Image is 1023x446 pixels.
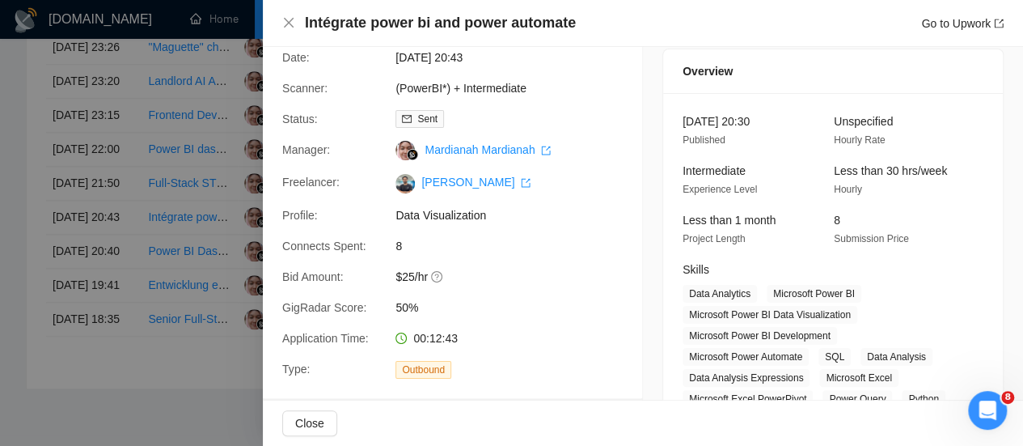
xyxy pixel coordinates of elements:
button: Gif picker [51,322,64,335]
span: Project Length [683,233,745,244]
span: export [521,178,531,188]
span: 00:12:43 [413,332,458,345]
button: Close [282,410,337,436]
span: SQL [818,348,851,366]
button: Home [253,6,284,37]
span: 8 [1001,391,1014,404]
h4: Intégrate power bi and power automate [305,13,576,33]
button: Emoji picker [25,322,38,335]
span: Power Query [822,390,892,408]
a: [PERSON_NAME] export [421,176,531,189]
span: [DATE] 20:30 [683,115,750,128]
h1: Dima [78,8,111,20]
textarea: Message… [14,288,310,316]
span: Status: [282,113,318,125]
span: Bid Amount: [282,270,344,283]
span: Outbound [395,361,451,379]
span: export [994,19,1004,28]
p: Active in the last 15m [78,20,194,36]
div: [DATE] [13,134,311,156]
img: gigradar-bm.png [407,149,418,160]
button: Send a message… [277,316,303,342]
a: Go to Upworkexport [921,17,1004,30]
span: Submission Price [834,233,909,244]
span: Less than 30 hrs/week [834,164,947,177]
span: Microsoft Excel [819,369,898,387]
span: Less than 1 month [683,214,776,227]
span: Sent [417,113,438,125]
span: Application Time: [282,332,369,345]
a: (PowerBI*) + Intermediate [395,82,526,95]
span: Microsoft Power Automate [683,348,809,366]
span: [DATE] 20:43 [395,49,638,66]
span: mail [402,114,412,124]
span: Manager: [282,143,330,156]
div: Dima says… [13,156,311,332]
span: Connects Spent: [282,240,366,253]
span: Data Visualization [395,206,638,224]
span: Scanner: [282,82,328,95]
button: Start recording [103,322,116,335]
span: Close [295,414,324,432]
div: Hello there! I hope you are doing well. Your dashboard and the full synchronization cycle were su... [26,166,252,293]
img: c1vnAk7Xg35u1M3RaLzkY2xn22cMI9QnxesaoOFDUVoDELUyl3LMqzhVQbq_15fTna [395,174,415,193]
span: Freelancer: [282,176,340,189]
span: Microsoft Power BI Data Visualization [683,306,857,324]
span: 50% [395,299,638,316]
div: Close [284,6,313,36]
span: Intermediate [683,164,746,177]
span: Skills [683,263,709,276]
span: Experience Level [683,184,757,195]
div: Dima says… [13,54,311,134]
span: GigRadar Score: [282,301,366,314]
button: Upload attachment [77,322,90,335]
button: go back [11,6,41,37]
span: Microsoft Excel PowerPivot [683,390,813,408]
span: export [541,146,551,155]
span: Hourly [834,184,862,195]
span: Profile: [282,209,318,222]
span: Microsoft Power BI [767,285,861,303]
iframe: Intercom live chat [968,391,1007,430]
div: Hello there!I hope you are doing well.Your dashboard and the full synchronization cycle were succ... [13,156,265,303]
span: Date: [282,51,309,64]
span: 8 [395,237,638,255]
span: Published [683,134,725,146]
span: Data Analysis [860,348,932,366]
span: 8 [834,214,840,227]
span: Overview [683,62,733,80]
span: Data Analysis Expressions [683,369,810,387]
span: Unspecified [834,115,893,128]
span: $25/hr [395,268,638,286]
span: Python [902,390,945,408]
div: Thank you for flagging this - I'll provide our details to our dev team and they will fix it 🙌 [13,54,265,121]
span: Data Analytics [683,285,757,303]
div: Thank you for flagging this - I'll provide our details to our dev team and they will fix it 🙌 [26,64,252,112]
a: Mardianah Mardianah export [425,143,551,156]
span: Hourly Rate [834,134,885,146]
img: Profile image for Dima [46,9,72,35]
span: close [282,16,295,29]
span: question-circle [431,270,444,283]
span: Microsoft Power BI Development [683,327,837,345]
span: Type: [282,363,310,376]
button: Close [282,16,295,30]
span: clock-circle [395,333,407,344]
